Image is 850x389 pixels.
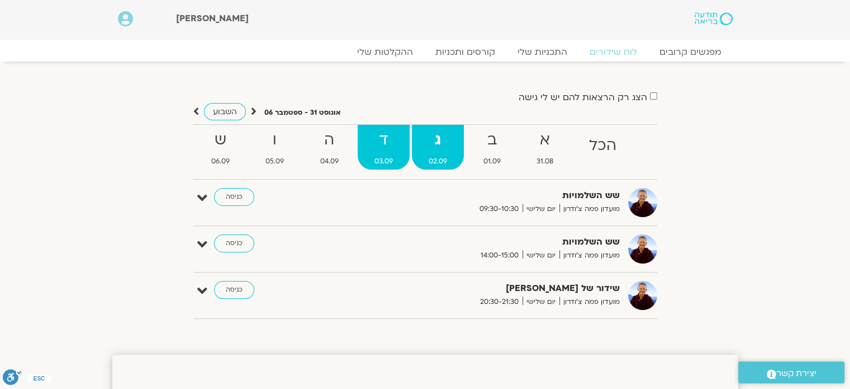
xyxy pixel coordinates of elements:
[520,125,570,170] a: א31.08
[520,128,570,153] strong: א
[214,235,254,252] a: כניסה
[213,106,237,117] span: השבוע
[424,46,506,58] a: קורסים ותכניות
[249,128,301,153] strong: ו
[738,362,844,383] a: יצירת קשר
[559,250,620,261] span: מועדון פמה צ'ודרון
[466,125,517,170] a: ב01.09
[249,156,301,167] span: 05.09
[519,92,647,102] label: הצג רק הרצאות להם יש לי גישה
[194,128,246,153] strong: ש
[176,12,249,25] span: [PERSON_NAME]
[523,250,559,261] span: יום שלישי
[466,128,517,153] strong: ב
[477,250,523,261] span: 14:00-15:00
[346,188,620,203] strong: שש השלמויות
[412,156,464,167] span: 02.09
[204,103,246,120] a: השבוע
[214,281,254,299] a: כניסה
[648,46,733,58] a: מפגשים קרובים
[264,107,341,119] p: אוגוסט 31 - ספטמבר 06
[520,156,570,167] span: 31.08
[303,128,355,153] strong: ה
[412,128,464,153] strong: ג
[506,46,578,58] a: התכניות שלי
[476,296,523,308] span: 20:30-21:30
[466,156,517,167] span: 01.09
[358,125,410,170] a: ד03.09
[303,156,355,167] span: 04.09
[358,156,410,167] span: 03.09
[476,203,523,215] span: 09:30-10:30
[412,125,464,170] a: ג02.09
[214,188,254,206] a: כניסה
[346,281,620,296] strong: שידור של [PERSON_NAME]
[303,125,355,170] a: ה04.09
[523,203,559,215] span: יום שלישי
[776,366,816,381] span: יצירת קשר
[572,125,633,170] a: הכל
[118,46,733,58] nav: Menu
[194,156,246,167] span: 06.09
[523,296,559,308] span: יום שלישי
[194,125,246,170] a: ש06.09
[578,46,648,58] a: לוח שידורים
[358,128,410,153] strong: ד
[572,133,633,158] strong: הכל
[346,46,424,58] a: ההקלטות שלי
[249,125,301,170] a: ו05.09
[559,203,620,215] span: מועדון פמה צ'ודרון
[559,296,620,308] span: מועדון פמה צ'ודרון
[346,235,620,250] strong: שש השלמויות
